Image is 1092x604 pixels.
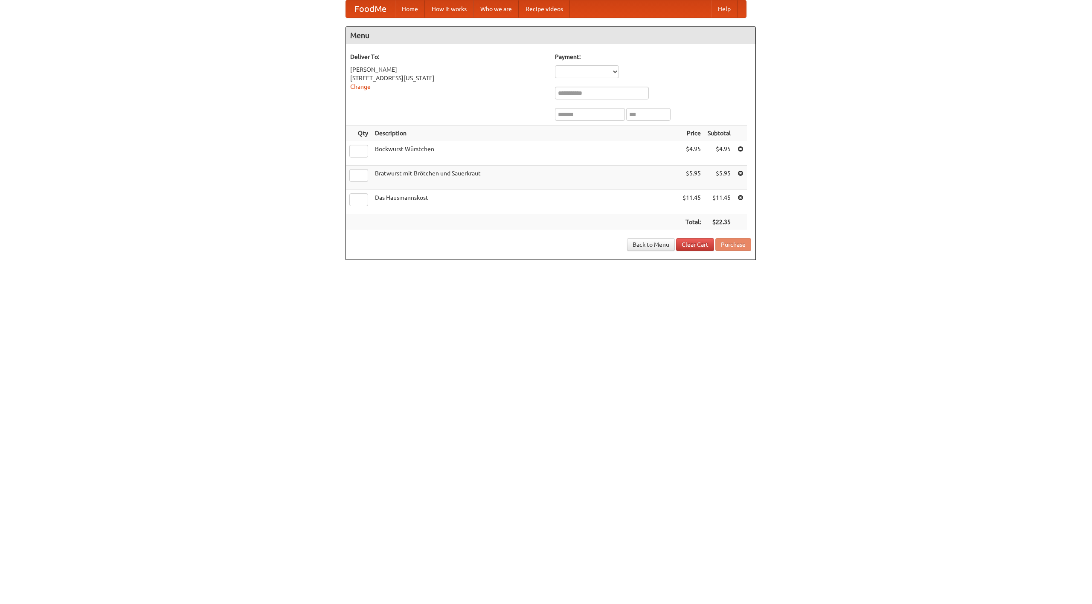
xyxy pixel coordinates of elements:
[704,166,734,190] td: $5.95
[473,0,519,18] a: Who we are
[627,238,675,251] a: Back to Menu
[372,166,679,190] td: Bratwurst mit Brötchen und Sauerkraut
[679,166,704,190] td: $5.95
[425,0,473,18] a: How it works
[346,125,372,141] th: Qty
[350,74,546,82] div: [STREET_ADDRESS][US_STATE]
[350,65,546,74] div: [PERSON_NAME]
[555,53,751,61] h5: Payment:
[679,141,704,166] td: $4.95
[372,190,679,214] td: Das Hausmannskost
[372,125,679,141] th: Description
[679,125,704,141] th: Price
[704,141,734,166] td: $4.95
[676,238,714,251] a: Clear Cart
[350,53,546,61] h5: Deliver To:
[395,0,425,18] a: Home
[704,125,734,141] th: Subtotal
[704,190,734,214] td: $11.45
[679,214,704,230] th: Total:
[346,27,755,44] h4: Menu
[372,141,679,166] td: Bockwurst Würstchen
[346,0,395,18] a: FoodMe
[715,238,751,251] button: Purchase
[711,0,738,18] a: Help
[679,190,704,214] td: $11.45
[704,214,734,230] th: $22.35
[350,83,371,90] a: Change
[519,0,570,18] a: Recipe videos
